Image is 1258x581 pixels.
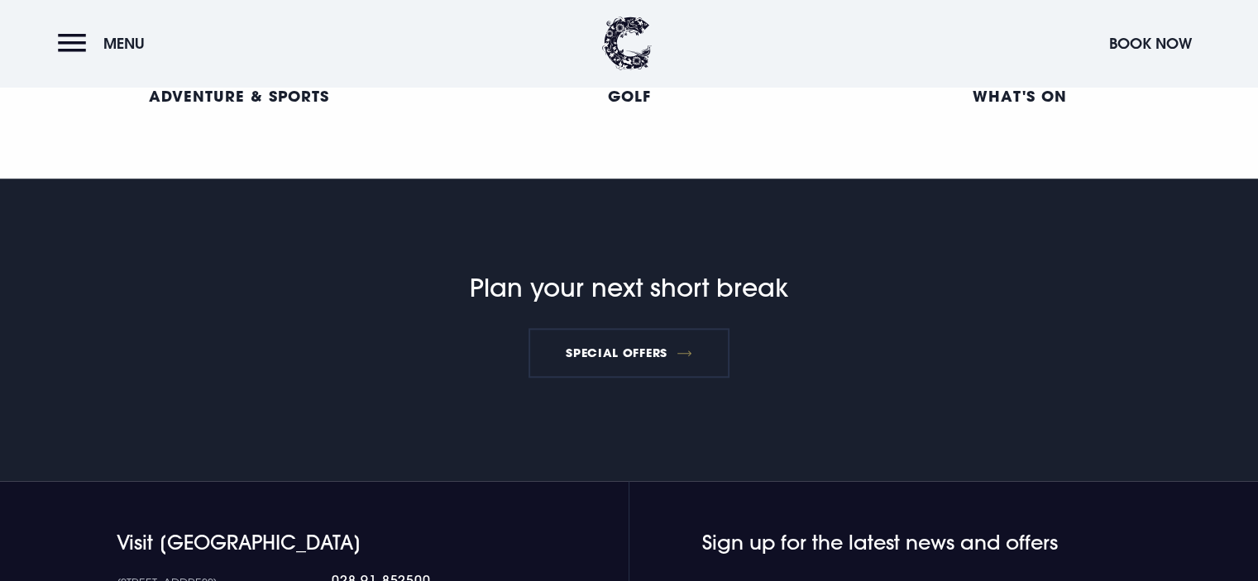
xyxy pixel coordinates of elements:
[602,17,652,70] img: Clandeboye Lodge
[972,86,1066,106] a: What's On
[1101,26,1200,61] button: Book Now
[58,26,153,61] button: Menu
[529,328,730,378] a: Special Offers
[103,34,145,53] span: Menu
[117,531,522,555] h4: Visit [GEOGRAPHIC_DATA]
[235,274,1022,303] h2: Plan your next short break
[607,86,650,106] a: Golf
[149,86,329,106] a: Adventure & Sports
[702,531,1012,555] h4: Sign up for the latest news and offers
